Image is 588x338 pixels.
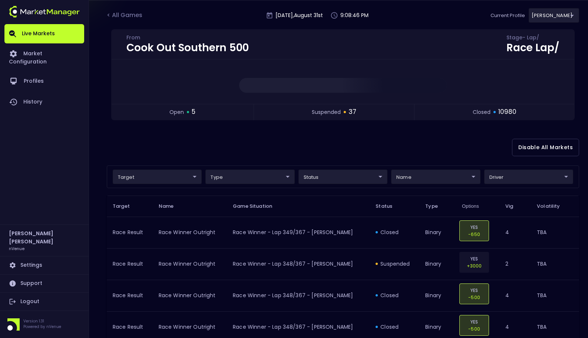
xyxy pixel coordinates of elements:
[4,71,84,92] a: Profiles
[419,248,456,280] td: binary
[498,107,516,117] span: 10980
[456,196,499,217] th: Options
[192,107,195,117] span: 5
[473,108,490,116] span: closed
[505,203,523,210] span: Vig
[227,280,370,311] td: Race Winner - Lap 348/367 - [PERSON_NAME]
[275,12,323,19] p: [DATE] , August 31 st
[159,203,184,210] span: Name
[529,8,579,23] div: target
[464,325,484,332] p: -500
[348,107,356,117] span: 37
[107,217,153,248] td: Race Result
[464,318,484,325] p: YES
[464,294,484,301] p: -500
[126,36,249,42] div: From
[419,217,456,248] td: binary
[227,248,370,280] td: Race Winner - Lap 348/367 - [PERSON_NAME]
[9,246,24,251] h3: nVenue
[126,43,249,53] div: Cook Out Southern 500
[499,217,531,248] td: 4
[464,287,484,294] p: YES
[499,280,531,311] td: 4
[340,12,369,19] p: 9:08:46 PM
[9,6,80,17] img: logo
[4,256,84,274] a: Settings
[531,248,579,280] td: TBA
[464,262,484,269] p: +3000
[512,139,579,156] button: Disable All Markets
[4,24,84,43] a: Live Markets
[4,293,84,311] a: Logout
[107,248,153,280] td: Race Result
[376,292,413,299] div: closed
[113,203,139,210] span: Target
[23,318,61,324] p: Version 1.31
[464,224,484,231] p: YES
[227,217,370,248] td: Race Winner - Lap 349/367 - [PERSON_NAME]
[153,248,227,280] td: Race Winner Outright
[531,217,579,248] td: TBA
[4,43,84,71] a: Market Configuration
[376,203,402,210] span: Status
[169,108,184,116] span: open
[153,280,227,311] td: Race Winner Outright
[464,255,484,262] p: YES
[376,323,413,331] div: closed
[113,170,202,184] div: target
[23,324,61,329] p: Powered by nVenue
[376,260,413,268] div: suspended
[205,170,294,184] div: target
[9,229,80,246] h2: [PERSON_NAME] [PERSON_NAME]
[425,203,447,210] span: Type
[537,203,569,210] span: Volatility
[499,248,531,280] td: 2
[531,280,579,311] td: TBA
[312,108,341,116] span: suspended
[153,217,227,248] td: Race Winner Outright
[4,318,84,331] div: Version 1.31Powered by nVenue
[107,280,153,311] td: Race Result
[506,36,559,42] div: Stage - Lap /
[490,12,525,19] p: Current Profile
[4,92,84,112] a: History
[419,280,456,311] td: binary
[464,231,484,238] p: -650
[376,229,413,236] div: closed
[107,11,144,20] div: < All Games
[484,170,573,184] div: target
[233,203,282,210] span: Game Situation
[506,43,559,53] div: Race Lap /
[4,275,84,292] a: Support
[391,170,480,184] div: target
[298,170,387,184] div: target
